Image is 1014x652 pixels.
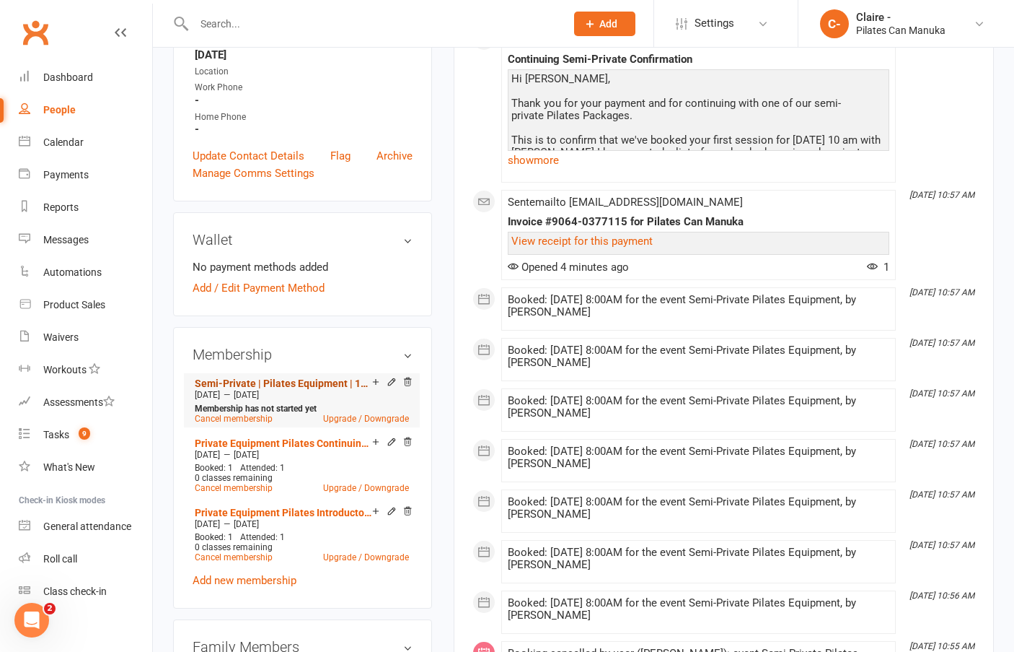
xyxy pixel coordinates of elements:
[43,331,79,343] div: Waivers
[508,547,889,571] div: Booked: [DATE] 8:00AM for the event Semi-Private Pilates Equipment, by [PERSON_NAME]
[909,540,974,550] i: [DATE] 10:57 AM
[508,496,889,521] div: Booked: [DATE] 8:00AM for the event Semi-Private Pilates Equipment, by [PERSON_NAME]
[19,419,152,451] a: Tasks 9
[43,521,131,532] div: General attendance
[43,104,76,116] div: People
[599,18,617,30] span: Add
[195,483,273,493] a: Cancel membership
[19,510,152,543] a: General attendance kiosk mode
[19,61,152,94] a: Dashboard
[511,235,653,248] a: View receipt for this payment
[43,364,87,375] div: Workouts
[19,289,152,321] a: Product Sales
[43,461,95,473] div: What's New
[195,378,372,389] a: Semi-Private | Pilates Equipment | 12 Sessions
[508,261,629,274] span: Opened 4 minutes ago
[19,543,152,575] a: Roll call
[909,490,974,500] i: [DATE] 10:57 AM
[17,14,53,51] a: Clubworx
[43,136,84,148] div: Calendar
[19,321,152,354] a: Waivers
[43,266,102,278] div: Automations
[195,438,372,449] a: Private Equipment Pilates Continuing Single Session (T1)
[909,641,974,651] i: [DATE] 10:55 AM
[234,450,259,460] span: [DATE]
[44,603,56,614] span: 2
[574,12,635,36] button: Add
[909,338,974,348] i: [DATE] 10:57 AM
[43,71,93,83] div: Dashboard
[193,279,325,297] a: Add / Edit Payment Method
[19,94,152,126] a: People
[43,429,69,440] div: Tasks
[240,463,285,473] span: Attended: 1
[19,159,152,191] a: Payments
[867,261,889,274] span: 1
[856,11,945,24] div: Claire -
[195,404,317,414] strong: Membership has not started yet
[195,463,233,473] span: Booked: 1
[191,518,413,530] div: —
[195,110,413,124] div: Home Phone
[43,586,107,597] div: Class check-in
[43,234,89,245] div: Messages
[376,147,413,165] a: Archive
[19,224,152,256] a: Messages
[195,48,413,61] strong: [DATE]
[195,414,273,424] a: Cancel membership
[19,191,152,224] a: Reports
[195,507,372,518] a: Private Equipment Pilates Introductory Single Session (T1)
[234,390,259,400] span: [DATE]
[695,7,734,40] span: Settings
[195,542,273,552] span: 0 classes remaining
[195,123,413,136] strong: -
[508,395,889,420] div: Booked: [DATE] 8:00AM for the event Semi-Private Pilates Equipment, by [PERSON_NAME]
[191,449,413,461] div: —
[43,201,79,213] div: Reports
[195,473,273,483] span: 0 classes remaining
[43,553,77,565] div: Roll call
[508,53,889,66] div: Continuing Semi-Private Confirmation
[193,232,413,248] h3: Wallet
[193,258,413,276] li: No payment methods added
[193,347,413,362] h3: Membership
[909,287,974,297] i: [DATE] 10:57 AM
[195,65,413,79] div: Location
[19,256,152,289] a: Automations
[508,150,889,170] a: show more
[193,574,296,587] a: Add new membership
[190,14,555,34] input: Search...
[19,575,152,608] a: Class kiosk mode
[195,519,220,529] span: [DATE]
[909,591,974,601] i: [DATE] 10:56 AM
[508,216,889,228] div: Invoice #9064-0377115 for Pilates Can Manuka
[508,445,889,470] div: Booked: [DATE] 8:00AM for the event Semi-Private Pilates Equipment, by [PERSON_NAME]
[79,427,90,440] span: 9
[195,81,413,95] div: Work Phone
[195,552,273,562] a: Cancel membership
[193,147,304,165] a: Update Contact Details
[191,389,413,401] div: —
[820,9,849,38] div: C-
[195,450,220,460] span: [DATE]
[195,390,220,400] span: [DATE]
[193,165,314,182] a: Manage Comms Settings
[909,439,974,449] i: [DATE] 10:57 AM
[323,552,409,562] a: Upgrade / Downgrade
[508,597,889,622] div: Booked: [DATE] 8:00AM for the event Semi-Private Pilates Equipment, by [PERSON_NAME]
[43,396,115,408] div: Assessments
[195,532,233,542] span: Booked: 1
[909,388,974,399] i: [DATE] 10:57 AM
[323,414,409,424] a: Upgrade / Downgrade
[323,483,409,493] a: Upgrade / Downgrade
[508,196,743,209] span: Sent email to [EMAIL_ADDRESS][DOMAIN_NAME]
[43,299,105,310] div: Product Sales
[508,344,889,369] div: Booked: [DATE] 8:00AM for the event Semi-Private Pilates Equipment, by [PERSON_NAME]
[240,532,285,542] span: Attended: 1
[19,126,152,159] a: Calendar
[195,94,413,107] strong: -
[19,451,152,484] a: What's New
[19,386,152,419] a: Assessments
[508,294,889,318] div: Booked: [DATE] 8:00AM for the event Semi-Private Pilates Equipment, by [PERSON_NAME]
[856,24,945,37] div: Pilates Can Manuka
